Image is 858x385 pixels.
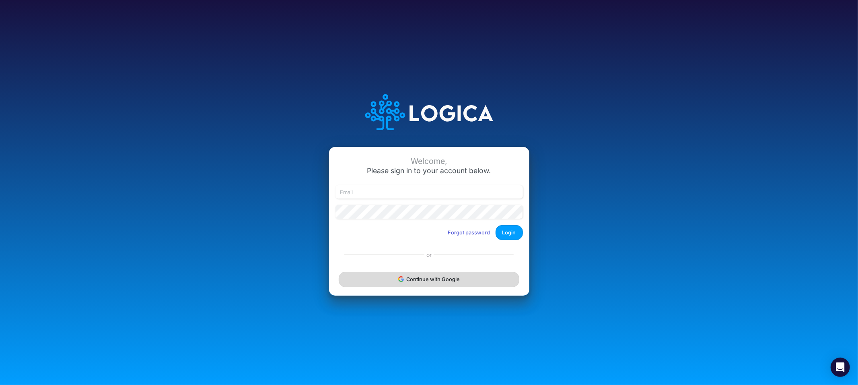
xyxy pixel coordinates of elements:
[443,226,496,239] button: Forgot password
[831,358,850,377] div: Open Intercom Messenger
[335,157,523,166] div: Welcome,
[335,185,523,199] input: Email
[367,166,491,175] span: Please sign in to your account below.
[339,272,519,287] button: Continue with Google
[496,225,523,240] button: Login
